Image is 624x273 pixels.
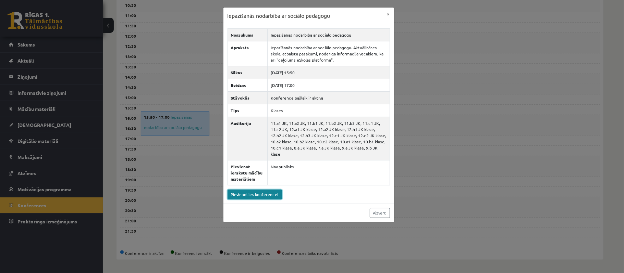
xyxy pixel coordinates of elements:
[228,91,267,104] th: Stāvoklis
[228,41,267,66] th: Apraksts
[267,28,390,41] td: Iepazīšanās nodarbība ar sociālo pedagogu
[228,117,267,160] th: Auditorija
[267,91,390,104] td: Konference pašlaik ir aktīva
[228,66,267,79] th: Sākas
[383,8,394,21] button: ×
[267,79,390,91] td: [DATE] 17:00
[228,79,267,91] th: Beidzas
[228,104,267,117] th: Tips
[267,160,390,185] td: Nav publisks
[228,160,267,185] th: Pievienot ierakstu mācību materiāliem
[267,41,390,66] td: Iepazīšanās nodarbība ar sociālo pedagogu. Aktuālitātes skolā, atbalsta pasākumi, noderīga inform...
[228,28,267,41] th: Nosaukums
[267,66,390,79] td: [DATE] 15:50
[228,12,330,20] h3: Iepazīšanās nodarbība ar sociālo pedagogu
[267,117,390,160] td: 11.a1 JK, 11.a2 JK, 11.b1 JK, 11.b2 JK, 11.b3 JK, 11.c1 JK, 11.c2 JK, 12.a1 JK klase, 12.a2 JK kl...
[267,104,390,117] td: Klases
[228,190,282,199] a: Pievienoties konferencei
[370,208,390,218] a: Aizvērt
